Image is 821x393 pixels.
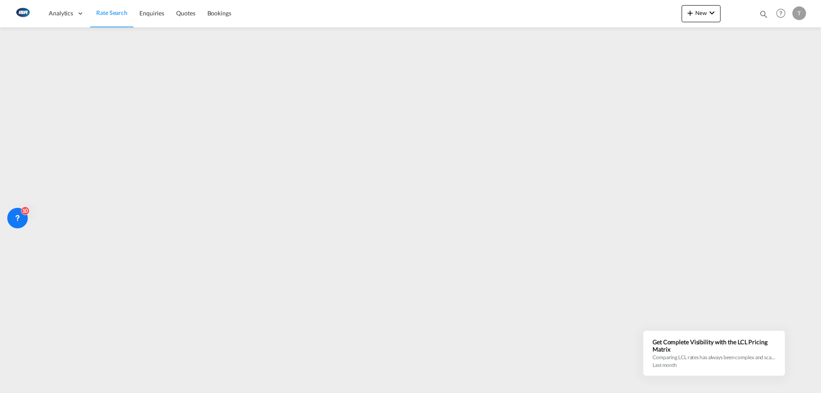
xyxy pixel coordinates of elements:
[759,9,768,19] md-icon: icon-magnify
[139,9,164,17] span: Enquiries
[774,6,788,21] span: Help
[13,4,32,23] img: 1aa151c0c08011ec8d6f413816f9a227.png
[685,9,717,16] span: New
[792,6,806,20] div: T
[774,6,792,21] div: Help
[207,9,231,17] span: Bookings
[49,9,73,18] span: Analytics
[685,8,695,18] md-icon: icon-plus 400-fg
[96,9,127,16] span: Rate Search
[759,9,768,22] div: icon-magnify
[707,8,717,18] md-icon: icon-chevron-down
[176,9,195,17] span: Quotes
[682,5,721,22] button: icon-plus 400-fgNewicon-chevron-down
